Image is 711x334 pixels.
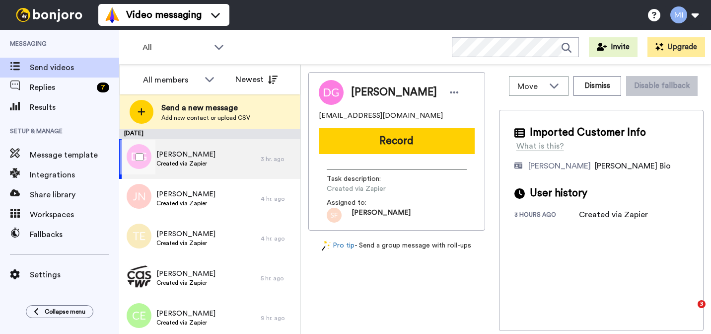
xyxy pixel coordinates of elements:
div: 7 [97,83,109,92]
span: Results [30,101,119,113]
span: Share library [30,189,119,201]
span: [PERSON_NAME] [156,269,215,279]
button: Record [319,128,475,154]
span: Collapse menu [45,308,85,316]
img: sf.png [327,208,342,223]
span: Add new contact or upload CSV [161,114,250,122]
span: Imported Customer Info [530,125,646,140]
button: Upgrade [647,37,705,57]
div: 9 hr. ago [261,314,295,322]
button: Disable fallback [626,76,698,96]
span: Created via Zapier [156,160,215,167]
span: Created via Zapier [156,239,215,247]
span: Created via Zapier [156,199,215,207]
span: [PERSON_NAME] Bio [595,162,671,170]
img: jn.png [127,184,151,209]
span: Task description : [327,174,396,184]
div: 5 hr. ago [261,274,295,282]
span: Video messaging [126,8,202,22]
span: Integrations [30,169,119,181]
img: magic-wand.svg [322,241,331,251]
div: [PERSON_NAME] [528,160,591,172]
span: Workspaces [30,209,119,221]
div: [DATE] [119,129,300,139]
div: All members [143,74,200,86]
span: Replies [30,82,93,93]
img: te.png [127,224,151,249]
span: Message template [30,149,119,161]
div: What is this? [516,140,564,152]
div: 4 hr. ago [261,195,295,203]
span: [PERSON_NAME] [156,229,215,239]
img: 079750fb-d650-4f39-9962-1e053aff6f6f.jpg [127,263,151,288]
span: Send videos [30,62,119,74]
span: Move [517,81,544,92]
span: All [142,42,209,54]
button: Newest [228,70,285,89]
span: User history [530,186,587,201]
span: [PERSON_NAME] [156,150,215,160]
img: ce.png [127,303,151,328]
button: Dismiss [573,76,621,96]
span: [PERSON_NAME] [156,309,215,319]
div: 3 hr. ago [261,155,295,163]
span: Created via Zapier [327,184,421,194]
span: Created via Zapier [156,319,215,327]
img: Image of Doug Gould [319,80,344,105]
img: bj-logo-header-white.svg [12,8,86,22]
span: Send a new message [161,102,250,114]
iframe: Intercom live chat [677,300,701,324]
button: Invite [589,37,638,57]
span: [PERSON_NAME] [351,85,437,100]
span: [PERSON_NAME] [352,208,411,223]
div: 3 hours ago [514,211,579,221]
img: vm-color.svg [104,7,120,23]
div: 4 hr. ago [261,235,295,243]
span: Assigned to: [327,198,396,208]
span: [EMAIL_ADDRESS][DOMAIN_NAME] [319,111,443,121]
span: Fallbacks [30,229,119,241]
div: Created via Zapier [579,209,648,221]
span: 3 [698,300,706,308]
span: Created via Zapier [156,279,215,287]
span: [PERSON_NAME] [156,189,215,199]
div: - Send a group message with roll-ups [308,241,485,251]
a: Pro tip [322,241,355,251]
button: Collapse menu [26,305,93,318]
span: Settings [30,269,119,281]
